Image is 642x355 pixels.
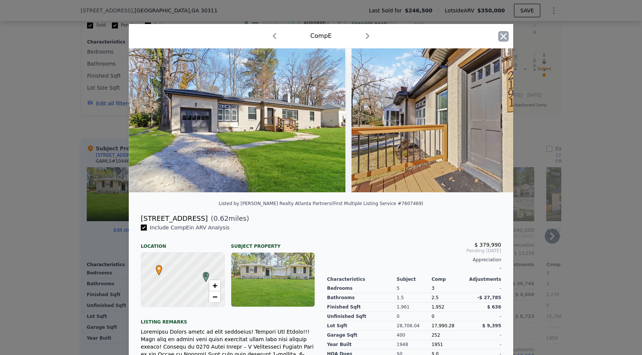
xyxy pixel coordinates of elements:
span: + [212,281,217,290]
div: 1951 [431,340,466,349]
div: 1,961 [397,303,432,312]
div: - [466,331,501,340]
span: 1,952 [431,304,444,310]
div: Finished Sqft [327,303,397,312]
span: Pending [DATE] [327,248,501,254]
img: Property Img [129,48,345,192]
div: Location [141,237,225,249]
span: $ 9,395 [482,323,501,328]
div: Subject Property [231,237,315,249]
img: Property Img [351,48,568,192]
div: E [201,272,205,276]
span: -$ 27,785 [477,295,501,300]
div: Garage Sqft [327,331,397,340]
span: 0 [431,314,434,319]
div: 0 [397,312,432,321]
span: • [154,263,164,274]
div: Adjustments [466,276,501,282]
span: 0.62 [214,214,229,222]
div: Lot Sqft [327,321,397,331]
span: $ 636 [487,304,501,310]
div: Year Built [327,340,397,349]
div: Listing remarks [141,313,315,325]
div: - [466,340,501,349]
a: Zoom in [209,280,220,291]
div: • [154,265,158,270]
div: Appreciation [327,257,501,263]
span: E [201,272,211,279]
span: − [212,292,217,301]
div: Bathrooms [327,293,397,303]
div: Characteristics [327,276,397,282]
a: Zoom out [209,291,220,303]
span: Include Comp E in ARV Analysis [147,225,233,231]
span: ( miles) [208,213,249,224]
div: Subject [397,276,432,282]
div: Comp [431,276,466,282]
div: - [466,284,501,293]
div: 5 [397,284,432,293]
div: 1.5 [397,293,432,303]
span: 17,990.28 [431,323,454,328]
div: [STREET_ADDRESS] [141,213,208,224]
span: 3 [431,286,434,291]
div: Unfinished Sqft [327,312,397,321]
span: $ 379,990 [475,242,501,248]
div: Comp E [310,31,332,40]
div: - [466,312,501,321]
span: 252 [431,333,440,338]
div: 28,706.04 [397,321,432,331]
div: 400 [397,331,432,340]
div: - [327,263,501,273]
div: 1948 [397,340,432,349]
div: 2.5 [431,293,466,303]
div: Listed by [PERSON_NAME] Realty Atlanta Partners (First Multiple Listing Service #7607469) [219,201,423,206]
div: Bedrooms [327,284,397,293]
